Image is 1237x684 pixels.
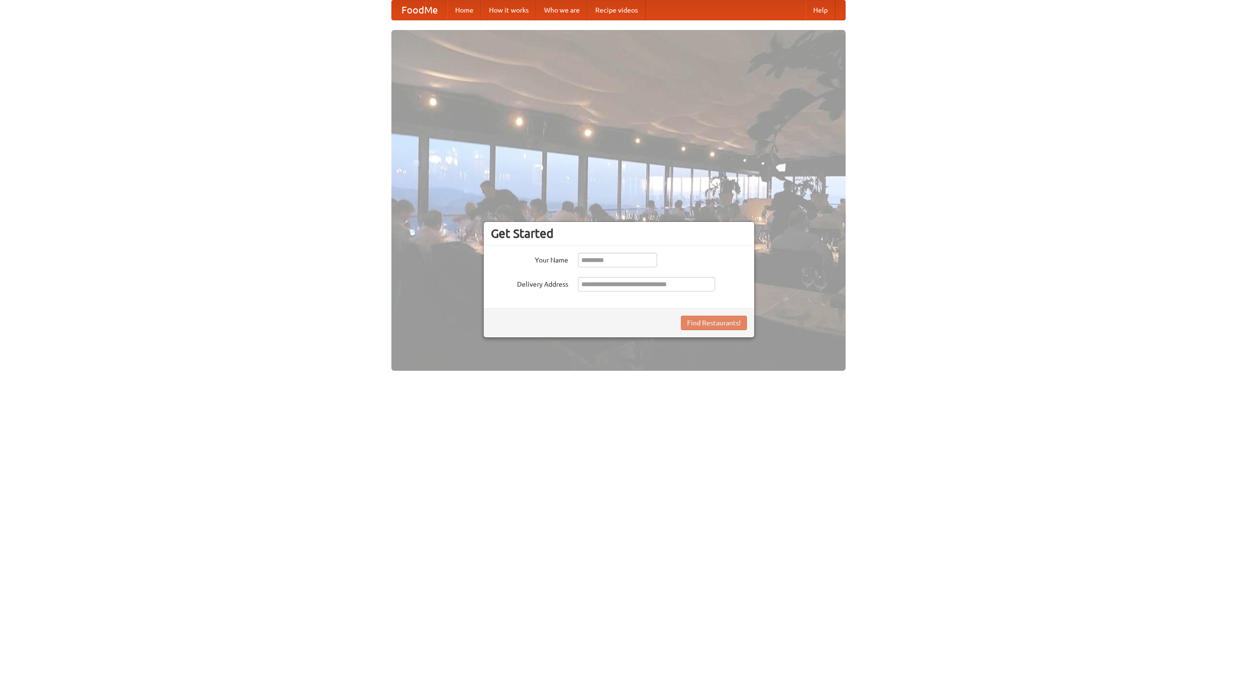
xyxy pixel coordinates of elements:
a: Help [805,0,835,20]
a: Home [447,0,481,20]
a: How it works [481,0,536,20]
a: Recipe videos [588,0,646,20]
label: Delivery Address [491,277,568,289]
a: Who we are [536,0,588,20]
button: Find Restaurants! [681,316,747,330]
h3: Get Started [491,226,747,241]
label: Your Name [491,253,568,265]
a: FoodMe [392,0,447,20]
